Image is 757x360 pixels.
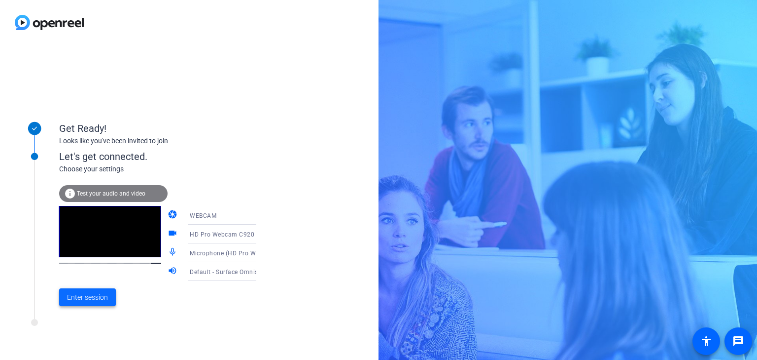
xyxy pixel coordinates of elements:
[732,335,744,347] mat-icon: message
[190,212,216,219] span: WEBCAM
[77,190,145,197] span: Test your audio and video
[59,288,116,306] button: Enter session
[168,228,179,240] mat-icon: videocam
[67,292,108,303] span: Enter session
[190,249,332,257] span: Microphone (HD Pro Webcam C920) (046d:082d)
[168,209,179,221] mat-icon: camera
[168,266,179,278] mat-icon: volume_up
[59,121,256,136] div: Get Ready!
[700,335,712,347] mat-icon: accessibility
[59,149,276,164] div: Let's get connected.
[190,230,292,238] span: HD Pro Webcam C920 (046d:082d)
[168,247,179,259] mat-icon: mic_none
[64,188,76,200] mat-icon: info
[190,268,398,276] span: Default - Surface Omnisonic Speakers (2- Surface High Definition Audio)
[59,136,256,146] div: Looks like you've been invited to join
[59,164,276,174] div: Choose your settings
